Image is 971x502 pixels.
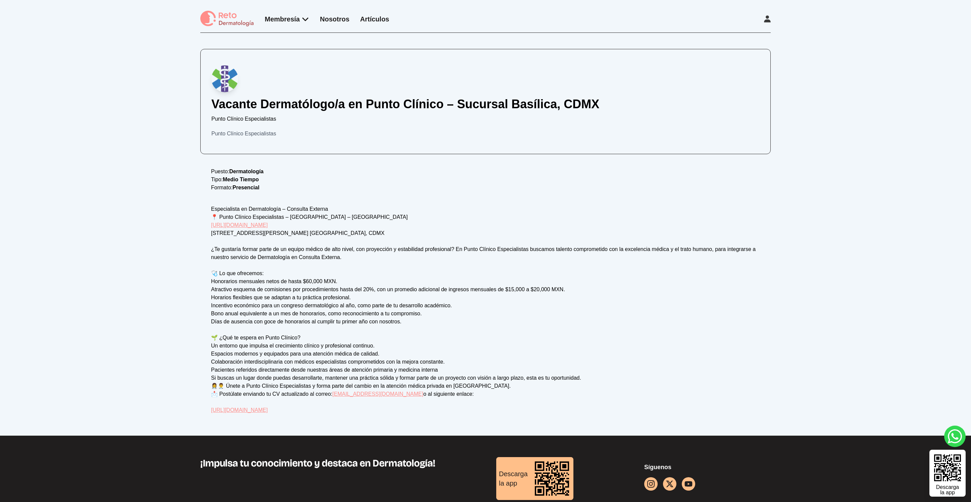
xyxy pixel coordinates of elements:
a: youtube icon [682,477,695,491]
div: Descarga la app [496,466,530,491]
img: logo Reto dermatología [200,11,254,27]
span: Presencial [233,185,259,190]
p: Formato: [211,184,760,192]
p: Síguenos [644,462,771,472]
img: download reto dermatología qr [530,457,573,500]
a: [URL][DOMAIN_NAME] [211,407,268,413]
div: Descarga la app [936,485,959,495]
a: Artículos [360,15,389,23]
a: [URL][DOMAIN_NAME] [211,222,268,228]
h1: Vacante Dermatólogo/a en Punto Clínico – Sucursal Basílica, CDMX [211,98,760,111]
a: facebook button [663,477,676,491]
span: Dermatología [229,169,263,174]
p: Puesto: [211,168,760,176]
p: Punto Clínico Especialistas [211,115,760,123]
a: instagram button [644,477,658,491]
a: Nosotros [320,15,350,23]
a: [EMAIL_ADDRESS][DOMAIN_NAME] [333,391,423,397]
img: Logo [211,65,238,92]
h3: ¡Impulsa tu conocimiento y destaca en Dermatología! [200,457,475,469]
div: Punto Clínico Especialistas [211,130,760,138]
div: Especialista en Dermatología – Consulta Externa 📍 Punto Clínico Especialistas – [GEOGRAPHIC_DATA]... [211,205,760,414]
p: Tipo: [211,176,760,184]
div: Membresía [265,14,309,24]
span: Medio Tiempo [223,177,259,182]
a: whatsapp button [944,426,966,447]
